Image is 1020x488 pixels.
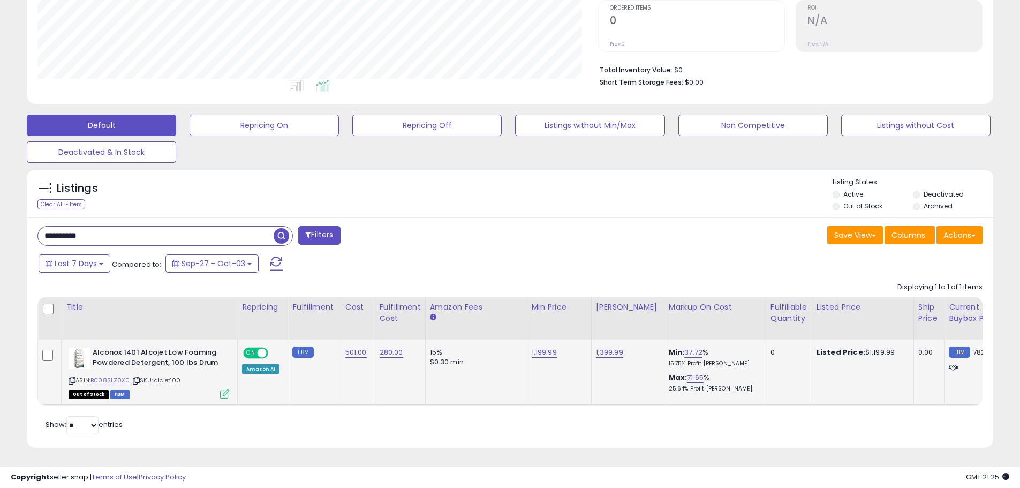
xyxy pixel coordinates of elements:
[110,390,130,399] span: FBM
[949,347,970,358] small: FBM
[352,115,502,136] button: Repricing Off
[532,347,557,358] a: 1,199.99
[610,14,784,29] h2: 0
[817,347,865,357] b: Listed Price:
[807,14,982,29] h2: N/A
[669,372,687,382] b: Max:
[817,348,905,357] div: $1,199.99
[430,302,523,313] div: Amazon Fees
[841,115,991,136] button: Listings without Cost
[891,230,925,241] span: Columns
[345,302,371,313] div: Cost
[833,177,993,187] p: Listing States:
[66,302,233,313] div: Title
[687,372,704,383] a: 71.65
[57,181,98,196] h5: Listings
[131,376,181,385] span: | SKU: alcjet100
[139,472,186,482] a: Privacy Policy
[918,348,936,357] div: 0.00
[807,41,828,47] small: Prev: N/A
[112,259,161,269] span: Compared to:
[897,282,983,292] div: Displaying 1 to 1 of 1 items
[684,347,702,358] a: 37.72
[55,258,97,269] span: Last 7 Days
[596,347,623,358] a: 1,399.99
[885,226,935,244] button: Columns
[669,360,758,367] p: 15.75% Profit [PERSON_NAME]
[685,77,704,87] span: $0.00
[92,472,137,482] a: Terms of Use
[27,115,176,136] button: Default
[669,347,685,357] b: Min:
[600,78,683,87] b: Short Term Storage Fees:
[610,5,784,11] span: Ordered Items
[669,385,758,393] p: 25.64% Profit [PERSON_NAME]
[267,349,284,358] span: OFF
[966,472,1009,482] span: 2025-10-11 21:25 GMT
[669,373,758,393] div: %
[430,357,519,367] div: $0.30 min
[69,348,229,397] div: ASIN:
[190,115,339,136] button: Repricing On
[918,302,940,324] div: Ship Price
[69,348,90,369] img: 41b0Bb2ShLL._SL40_.jpg
[298,226,340,245] button: Filters
[244,349,258,358] span: ON
[669,348,758,367] div: %
[669,302,761,313] div: Markup on Cost
[11,472,186,483] div: seller snap | |
[770,302,807,324] div: Fulfillable Quantity
[46,419,123,430] span: Show: entries
[93,348,223,370] b: Alconox 1401 Alcojet Low Foaming Powdered Detergent, 100 lbs Drum
[27,141,176,163] button: Deactivated & In Stock
[827,226,883,244] button: Save View
[770,348,804,357] div: 0
[924,201,953,211] label: Archived
[532,302,587,313] div: Min Price
[843,190,863,199] label: Active
[345,347,367,358] a: 501.00
[600,63,974,76] li: $0
[182,258,245,269] span: Sep-27 - Oct-03
[807,5,982,11] span: ROI
[292,302,336,313] div: Fulfillment
[600,65,673,74] b: Total Inventory Value:
[678,115,828,136] button: Non Competitive
[843,201,882,211] label: Out of Stock
[610,41,625,47] small: Prev: 0
[596,302,660,313] div: [PERSON_NAME]
[292,347,313,358] small: FBM
[69,390,109,399] span: All listings that are currently out of stock and unavailable for purchase on Amazon
[924,190,964,199] label: Deactivated
[664,297,766,340] th: The percentage added to the cost of goods (COGS) that forms the calculator for Min & Max prices.
[90,376,130,385] a: B0083LZ0X0
[242,364,279,374] div: Amazon AI
[37,199,85,209] div: Clear All Filters
[11,472,50,482] strong: Copyright
[515,115,664,136] button: Listings without Min/Max
[380,302,421,324] div: Fulfillment Cost
[430,313,436,322] small: Amazon Fees.
[380,347,403,358] a: 280.00
[242,302,283,313] div: Repricing
[39,254,110,273] button: Last 7 Days
[949,302,1004,324] div: Current Buybox Price
[936,226,983,244] button: Actions
[165,254,259,273] button: Sep-27 - Oct-03
[973,347,996,357] span: 782.89
[817,302,909,313] div: Listed Price
[430,348,519,357] div: 15%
